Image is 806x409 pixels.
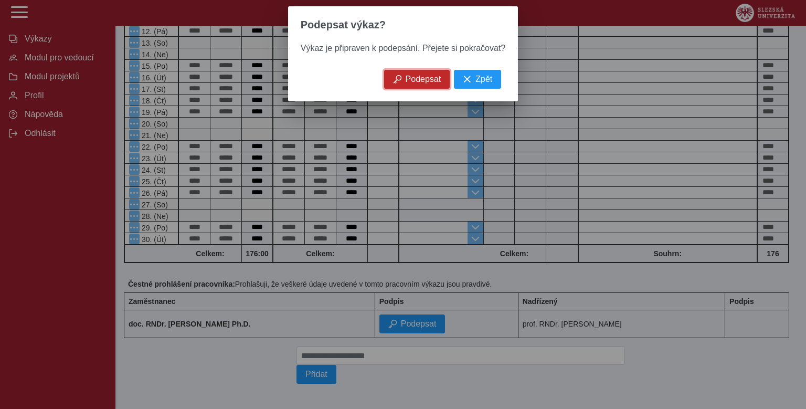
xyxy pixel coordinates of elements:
span: Výkaz je připraven k podepsání. Přejete si pokračovat? [301,44,505,53]
button: Zpět [454,70,501,89]
span: Zpět [475,75,492,84]
span: Podepsat výkaz? [301,19,386,31]
span: Podepsat [406,75,441,84]
button: Podepsat [384,70,450,89]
